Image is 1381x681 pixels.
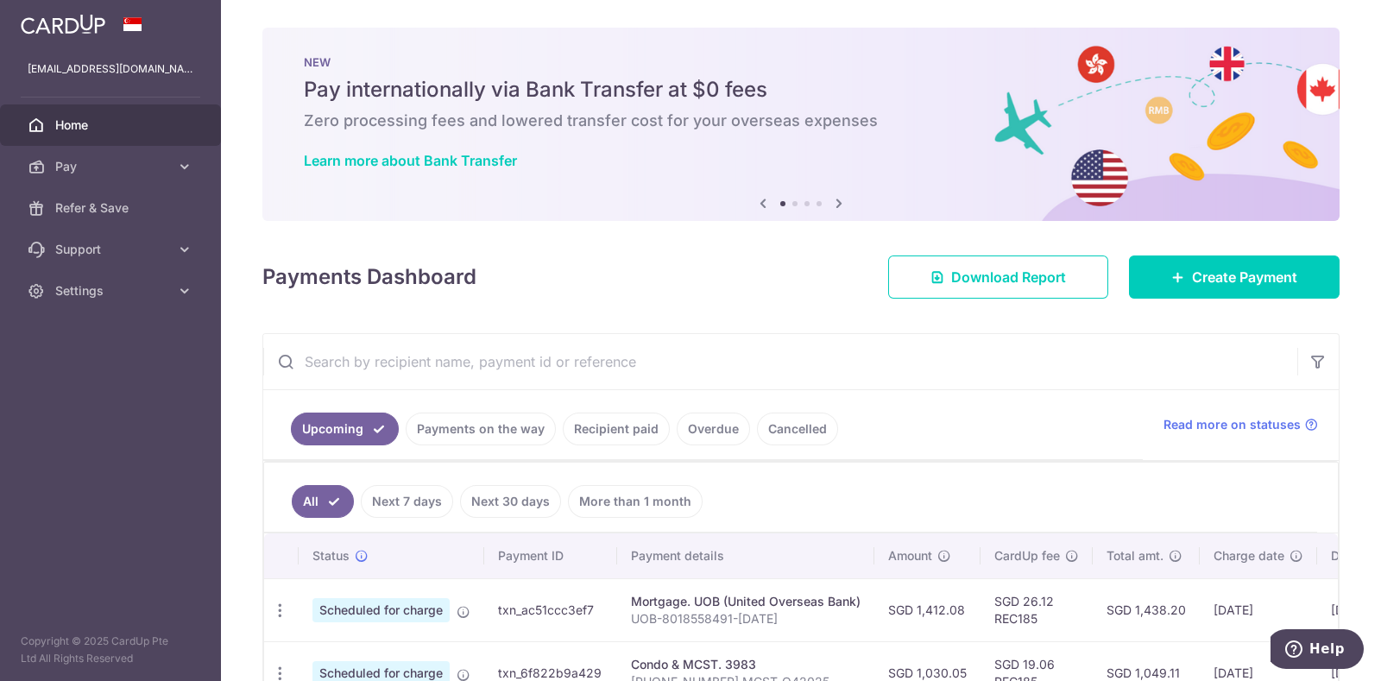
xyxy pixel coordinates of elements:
[460,485,561,518] a: Next 30 days
[304,55,1298,69] p: NEW
[55,241,169,258] span: Support
[484,533,617,578] th: Payment ID
[563,413,670,445] a: Recipient paid
[757,413,838,445] a: Cancelled
[292,485,354,518] a: All
[1093,578,1200,641] td: SGD 1,438.20
[874,578,981,641] td: SGD 1,412.08
[304,152,517,169] a: Learn more about Bank Transfer
[28,60,193,78] p: [EMAIL_ADDRESS][DOMAIN_NAME]
[631,656,861,673] div: Condo & MCST. 3983
[888,255,1108,299] a: Download Report
[55,117,169,134] span: Home
[1107,547,1163,564] span: Total amt.
[677,413,750,445] a: Overdue
[981,578,1093,641] td: SGD 26.12 REC185
[1214,547,1284,564] span: Charge date
[1271,629,1364,672] iframe: Opens a widget where you can find more information
[262,262,476,293] h4: Payments Dashboard
[1129,255,1340,299] a: Create Payment
[55,199,169,217] span: Refer & Save
[1200,578,1317,641] td: [DATE]
[21,14,105,35] img: CardUp
[484,578,617,641] td: txn_ac51ccc3ef7
[312,547,350,564] span: Status
[262,28,1340,221] img: Bank transfer banner
[304,110,1298,131] h6: Zero processing fees and lowered transfer cost for your overseas expenses
[291,413,399,445] a: Upcoming
[951,267,1066,287] span: Download Report
[55,282,169,300] span: Settings
[631,593,861,610] div: Mortgage. UOB (United Overseas Bank)
[361,485,453,518] a: Next 7 days
[263,334,1297,389] input: Search by recipient name, payment id or reference
[568,485,703,518] a: More than 1 month
[55,158,169,175] span: Pay
[1192,267,1297,287] span: Create Payment
[994,547,1060,564] span: CardUp fee
[617,533,874,578] th: Payment details
[888,547,932,564] span: Amount
[1163,416,1301,433] span: Read more on statuses
[304,76,1298,104] h5: Pay internationally via Bank Transfer at $0 fees
[1163,416,1318,433] a: Read more on statuses
[312,598,450,622] span: Scheduled for charge
[631,610,861,627] p: UOB-8018558491-[DATE]
[406,413,556,445] a: Payments on the way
